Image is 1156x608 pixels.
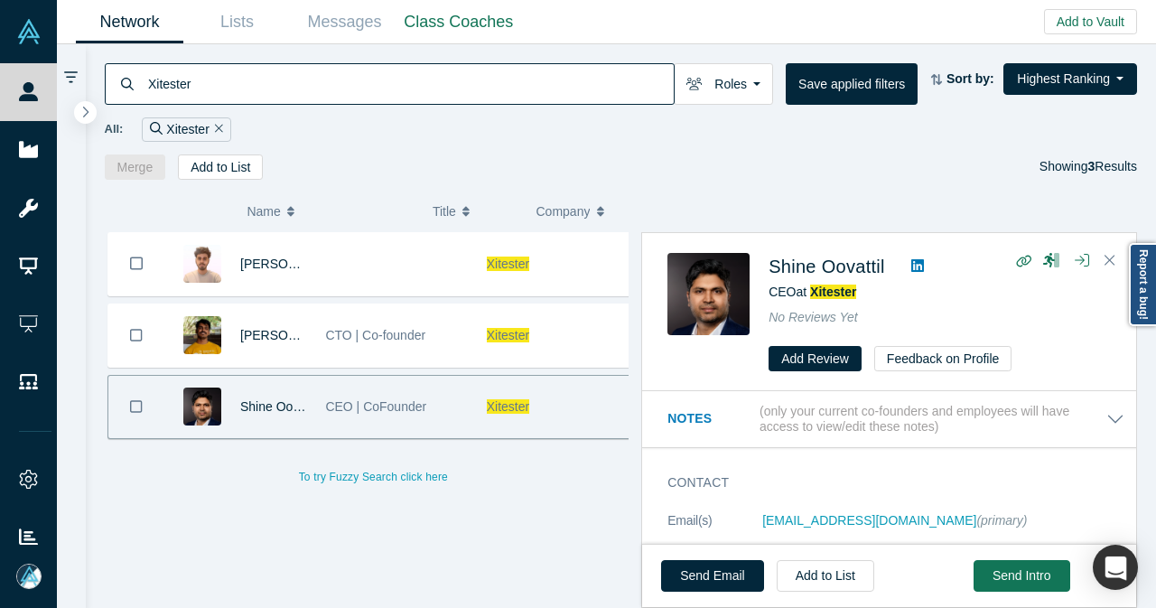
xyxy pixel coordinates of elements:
[108,304,164,367] button: Bookmark
[146,62,674,105] input: Search by name, title, company, summary, expertise, investment criteria or topics of focus
[178,154,263,180] button: Add to List
[874,346,1012,371] button: Feedback on Profile
[210,119,223,140] button: Remove Filter
[760,404,1106,435] p: (only your current co-founders and employees will have access to view/edit these notes)
[240,257,344,271] a: [PERSON_NAME]
[16,564,42,589] img: Mia Scott's Account
[769,310,858,324] span: No Reviews Yet
[108,376,164,438] button: Bookmark
[667,253,750,335] img: Shine Oovattil's Profile Image
[487,399,529,414] span: Xitester
[976,513,1027,528] span: (primary)
[325,399,426,414] span: CEO | CoFounder
[536,192,621,230] button: Company
[108,232,164,295] button: Bookmark
[667,409,756,428] h3: Notes
[946,71,994,86] strong: Sort by:
[183,316,221,354] img: Dharwish Raj's Profile Image
[325,328,425,342] span: CTO | Co-founder
[536,192,591,230] span: Company
[1129,243,1156,326] a: Report a bug!
[291,1,398,43] a: Messages
[398,1,519,43] a: Class Coaches
[240,399,319,414] a: Shine Oovattil
[183,245,221,283] img: Mahir Karuthone's Profile Image
[786,63,918,105] button: Save applied filters
[769,346,862,371] button: Add Review
[105,154,166,180] button: Merge
[667,473,1099,492] h3: Contact
[16,19,42,44] img: Alchemist Vault Logo
[433,192,517,230] button: Title
[667,404,1124,435] button: Notes (only your current co-founders and employees will have access to view/edit these notes)
[769,285,856,299] span: CEO at
[1044,9,1137,34] button: Add to Vault
[487,328,529,342] span: Xitester
[1088,159,1137,173] span: Results
[667,511,762,549] dt: Email(s)
[769,257,885,276] a: Shine Oovattil
[777,560,874,592] button: Add to List
[1096,247,1123,276] button: Close
[247,192,280,230] span: Name
[247,192,414,230] button: Name
[286,465,461,489] button: To try Fuzzy Search click here
[105,120,124,138] span: All:
[183,1,291,43] a: Lists
[810,285,856,299] a: Xitester
[433,192,456,230] span: Title
[1039,154,1137,180] div: Showing
[183,388,221,426] img: Shine Oovattil's Profile Image
[974,560,1070,592] button: Send Intro
[1088,159,1095,173] strong: 3
[674,63,773,105] button: Roles
[487,257,529,271] span: Xitester
[762,513,976,528] a: [EMAIL_ADDRESS][DOMAIN_NAME]
[240,328,344,342] a: [PERSON_NAME]
[142,117,230,142] div: Xitester
[1003,63,1137,95] button: Highest Ranking
[661,560,764,592] a: Send Email
[76,1,183,43] a: Network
